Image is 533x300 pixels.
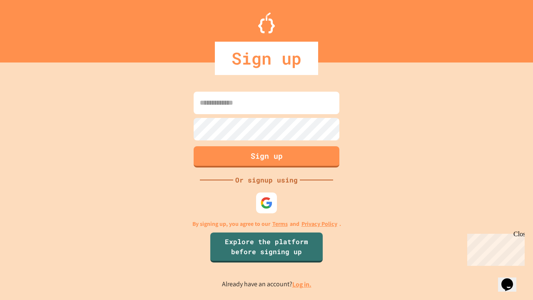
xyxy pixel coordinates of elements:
[192,220,341,228] p: By signing up, you agree to our and .
[292,280,311,289] a: Log in.
[258,12,275,33] img: Logo.svg
[272,220,288,228] a: Terms
[194,146,339,167] button: Sign up
[498,267,525,292] iframe: chat widget
[260,197,273,209] img: google-icon.svg
[215,42,318,75] div: Sign up
[301,220,337,228] a: Privacy Policy
[3,3,57,53] div: Chat with us now!Close
[222,279,311,290] p: Already have an account?
[210,232,323,262] a: Explore the platform before signing up
[233,175,300,185] div: Or signup using
[464,230,525,266] iframe: chat widget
